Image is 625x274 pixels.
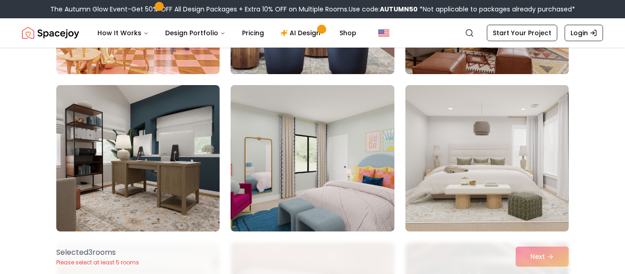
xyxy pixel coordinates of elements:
[50,5,575,14] div: The Autumn Glow Event-Get 50% OFF All Design Packages + Extra 10% OFF on Multiple Rooms.
[56,247,139,258] p: Selected 3 room s
[158,24,233,42] button: Design Portfolio
[273,24,330,42] a: AI Design
[231,85,394,231] img: Room room-77
[405,85,569,231] img: Room room-78
[22,18,603,48] nav: Global
[22,24,79,42] a: Spacejoy
[22,24,79,42] img: Spacejoy Logo
[349,5,418,14] span: Use code:
[56,259,139,266] p: Please select at least 5 rooms
[380,5,418,14] b: AUTUMN50
[418,5,575,14] span: *Not applicable to packages already purchased*
[90,24,156,42] button: How It Works
[90,24,364,42] nav: Main
[487,25,557,41] a: Start Your Project
[565,25,603,41] a: Login
[235,24,271,42] a: Pricing
[332,24,364,42] a: Shop
[378,27,389,38] img: United States
[56,85,220,231] img: Room room-76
